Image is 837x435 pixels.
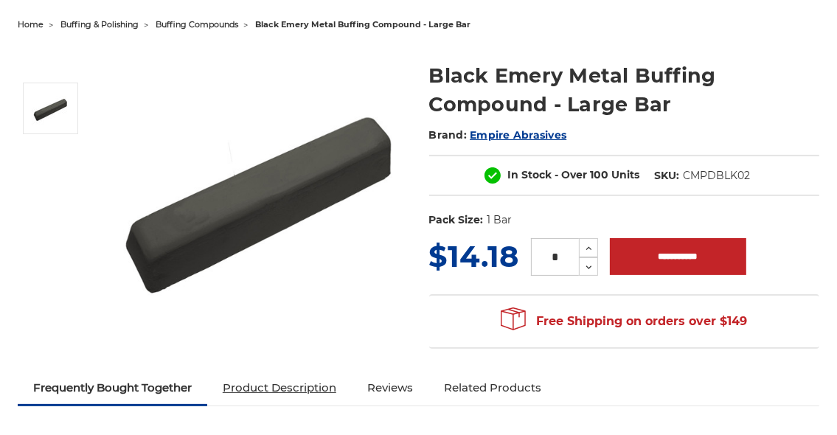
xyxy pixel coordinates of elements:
[590,168,608,181] span: 100
[470,128,566,142] a: Empire Abrasives
[352,372,428,404] a: Reviews
[32,90,69,127] img: Black Stainless Steel Buffing Compound
[18,372,207,404] a: Frequently Bought Together
[654,168,679,184] dt: SKU:
[429,238,519,274] span: $14.18
[60,19,139,29] a: buffing & polishing
[428,372,557,404] a: Related Products
[156,19,238,29] a: buffing compounds
[555,168,587,181] span: - Over
[683,168,750,184] dd: CMPDBLK02
[501,307,747,336] span: Free Shipping on orders over $149
[207,372,352,404] a: Product Description
[429,128,468,142] span: Brand:
[429,212,484,228] dt: Pack Size:
[109,46,404,341] img: Black Stainless Steel Buffing Compound
[18,19,44,29] a: home
[507,168,552,181] span: In Stock
[255,19,470,29] span: black emery metal buffing compound - large bar
[611,168,639,181] span: Units
[487,212,512,228] dd: 1 Bar
[429,61,820,119] h1: Black Emery Metal Buffing Compound - Large Bar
